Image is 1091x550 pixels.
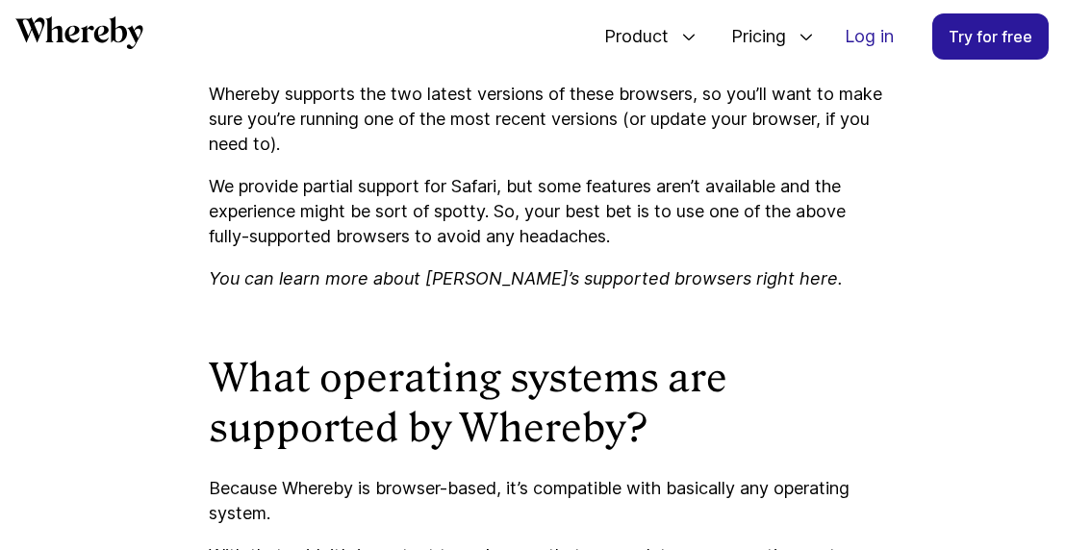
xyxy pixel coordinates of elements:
[209,174,882,249] p: We provide partial support for Safari, but some features aren’t available and the experience migh...
[932,13,1049,60] a: Try for free
[15,16,143,56] a: Whereby
[15,16,143,49] svg: Whereby
[585,5,673,68] span: Product
[209,268,843,288] i: You can learn more about [PERSON_NAME]’s supported browsers right here.
[209,353,882,453] h2: What operating systems are supported by Whereby?
[209,82,882,157] p: Whereby supports the two latest versions of these browsers, so you’ll want to make sure you’re ru...
[829,14,909,59] a: Log in
[712,5,791,68] span: Pricing
[209,476,882,526] p: Because Whereby is browser-based, it’s compatible with basically any operating system.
